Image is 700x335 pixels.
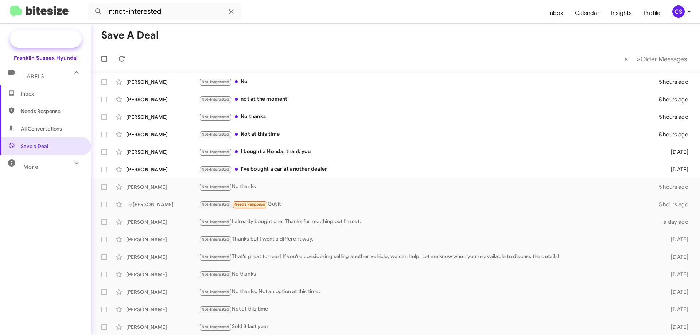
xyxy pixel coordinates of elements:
div: [DATE] [659,306,694,313]
div: No thanks [199,113,659,121]
button: Next [632,51,691,66]
button: CS [666,5,692,18]
div: 5 hours ago [659,131,694,138]
div: Not at this time [199,130,659,139]
div: [DATE] [659,253,694,261]
div: [PERSON_NAME] [126,78,199,86]
span: Not-Interested [202,219,230,224]
div: No thanks. Not an option at this time. [199,288,659,296]
span: Save a Deal [21,143,48,150]
div: [DATE] [659,166,694,173]
div: [DATE] [659,148,694,156]
span: Labels [23,73,44,80]
a: Calendar [569,3,605,24]
a: Inbox [542,3,569,24]
div: Not at this time [199,305,659,313]
div: [DATE] [659,288,694,296]
div: [PERSON_NAME] [126,131,199,138]
span: Needs Response [21,108,83,115]
div: No thanks [199,270,659,278]
div: Sold it last year [199,323,659,331]
span: « [624,54,628,63]
div: [PERSON_NAME] [126,253,199,261]
div: Franklin Sussex Hyundai [14,54,78,62]
div: No thanks [199,183,659,191]
span: Not-Interested [202,114,230,119]
span: Not-Interested [202,97,230,102]
a: Special Campaign [10,30,82,48]
div: I've bought a car at another dealer [199,165,659,174]
span: Not-Interested [202,149,230,154]
div: [PERSON_NAME] [126,183,199,191]
span: Inbox [21,90,83,97]
span: Not-Interested [202,307,230,312]
span: Not-Interested [202,254,230,259]
span: Needs Response [234,202,265,207]
div: That's great to hear! If you're considering selling another vehicle, we can help. Let me know whe... [199,253,659,261]
a: Insights [605,3,638,24]
div: 5 hours ago [659,113,694,121]
span: Older Messages [641,55,687,63]
div: [PERSON_NAME] [126,288,199,296]
div: [PERSON_NAME] [126,271,199,278]
div: CS [672,5,685,18]
span: More [23,164,38,170]
div: I bought a Honda, thank you [199,148,659,156]
span: All Conversations [21,125,62,132]
span: Not-Interested [202,289,230,294]
nav: Page navigation example [620,51,691,66]
span: Not-Interested [202,132,230,137]
button: Previous [620,51,633,66]
span: Special Campaign [32,35,76,43]
div: [PERSON_NAME] [126,148,199,156]
div: 5 hours ago [659,183,694,191]
div: [PERSON_NAME] [126,166,199,173]
span: Not-Interested [202,167,230,172]
div: 5 hours ago [659,96,694,103]
div: [PERSON_NAME] [126,306,199,313]
span: » [637,54,641,63]
div: 5 hours ago [659,201,694,208]
div: [PERSON_NAME] [126,218,199,226]
span: Not-Interested [202,202,230,207]
div: [DATE] [659,323,694,331]
div: a day ago [659,218,694,226]
div: I already bought one. Thanks for reaching out I'm set. [199,218,659,226]
input: Search [88,3,241,20]
h1: Save a Deal [101,30,159,41]
a: Profile [638,3,666,24]
span: Not-Interested [202,237,230,242]
div: not at the moment [199,95,659,104]
span: Not-Interested [202,184,230,189]
div: [PERSON_NAME] [126,96,199,103]
div: [PERSON_NAME] [126,236,199,243]
div: Le [PERSON_NAME] [126,201,199,208]
div: [PERSON_NAME] [126,323,199,331]
div: Got it [199,200,659,209]
span: Not-Interested [202,272,230,277]
span: Not-Interested [202,79,230,84]
div: [DATE] [659,236,694,243]
span: Not-Interested [202,324,230,329]
div: 5 hours ago [659,78,694,86]
div: No [199,78,659,86]
div: [DATE] [659,271,694,278]
div: Thanks but I went a different way. [199,235,659,244]
div: [PERSON_NAME] [126,113,199,121]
